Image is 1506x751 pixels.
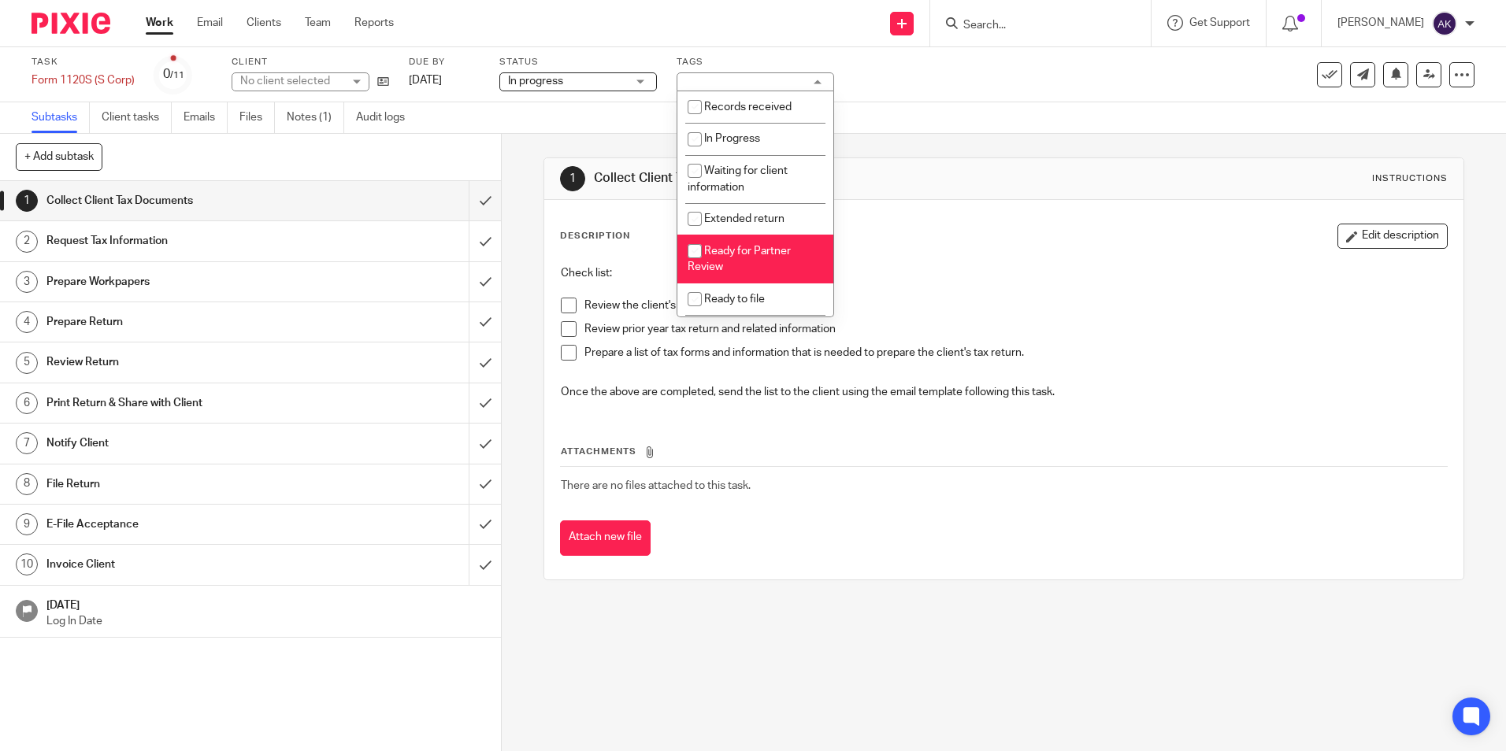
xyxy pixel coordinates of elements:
[16,473,38,495] div: 8
[16,143,102,170] button: + Add subtask
[170,71,184,80] small: /11
[305,15,331,31] a: Team
[1337,224,1448,249] button: Edit description
[46,310,317,334] h1: Prepare Return
[32,13,110,34] img: Pixie
[704,102,792,113] span: Records received
[409,56,480,68] label: Due by
[561,480,751,491] span: There are no files attached to this task.
[677,56,834,68] label: Tags
[508,76,563,87] span: In progress
[499,56,657,68] label: Status
[594,170,1037,187] h1: Collect Client Tax Documents
[46,472,317,496] h1: File Return
[354,15,394,31] a: Reports
[409,75,442,86] span: [DATE]
[584,321,1446,337] p: Review prior year tax return and related information
[1372,172,1448,185] div: Instructions
[1337,15,1424,31] p: [PERSON_NAME]
[16,311,38,333] div: 4
[287,102,344,133] a: Notes (1)
[32,72,135,88] div: Form 1120S (S Corp)
[239,102,275,133] a: Files
[561,265,1446,281] p: Check list:
[584,345,1446,361] p: Prepare a list of tax forms and information that is needed to prepare the client's tax return.
[16,432,38,454] div: 7
[561,447,636,456] span: Attachments
[46,229,317,253] h1: Request Tax Information
[16,190,38,212] div: 1
[962,19,1104,33] input: Search
[240,73,343,89] div: No client selected
[16,352,38,374] div: 5
[16,231,38,253] div: 2
[704,213,785,224] span: Extended return
[32,102,90,133] a: Subtasks
[688,246,791,273] span: Ready for Partner Review
[184,102,228,133] a: Emails
[197,15,223,31] a: Email
[560,166,585,191] div: 1
[560,520,651,556] button: Attach new file
[46,613,486,629] p: Log In Date
[247,15,281,31] a: Clients
[560,230,630,242] p: Description
[688,165,788,193] span: Waiting for client information
[16,392,38,414] div: 6
[1432,11,1457,36] img: svg%3E
[46,391,317,415] h1: Print Return & Share with Client
[46,512,317,536] h1: E-File Acceptance
[163,65,184,83] div: 0
[46,270,317,294] h1: Prepare Workpapers
[46,594,486,613] h1: [DATE]
[704,294,765,305] span: Ready to file
[46,431,317,455] h1: Notify Client
[46,553,317,576] h1: Invoice Client
[16,513,38,535] div: 9
[1189,17,1250,28] span: Get Support
[16,271,38,293] div: 3
[584,298,1446,313] p: Review the client's completed tax organizer
[704,133,760,144] span: In Progress
[561,384,1446,400] p: Once the above are completed, send the list to the client using the email template following this...
[146,15,173,31] a: Work
[46,189,317,213] h1: Collect Client Tax Documents
[46,350,317,374] h1: Review Return
[32,56,135,68] label: Task
[16,553,38,575] div: 10
[232,56,389,68] label: Client
[102,102,172,133] a: Client tasks
[356,102,417,133] a: Audit logs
